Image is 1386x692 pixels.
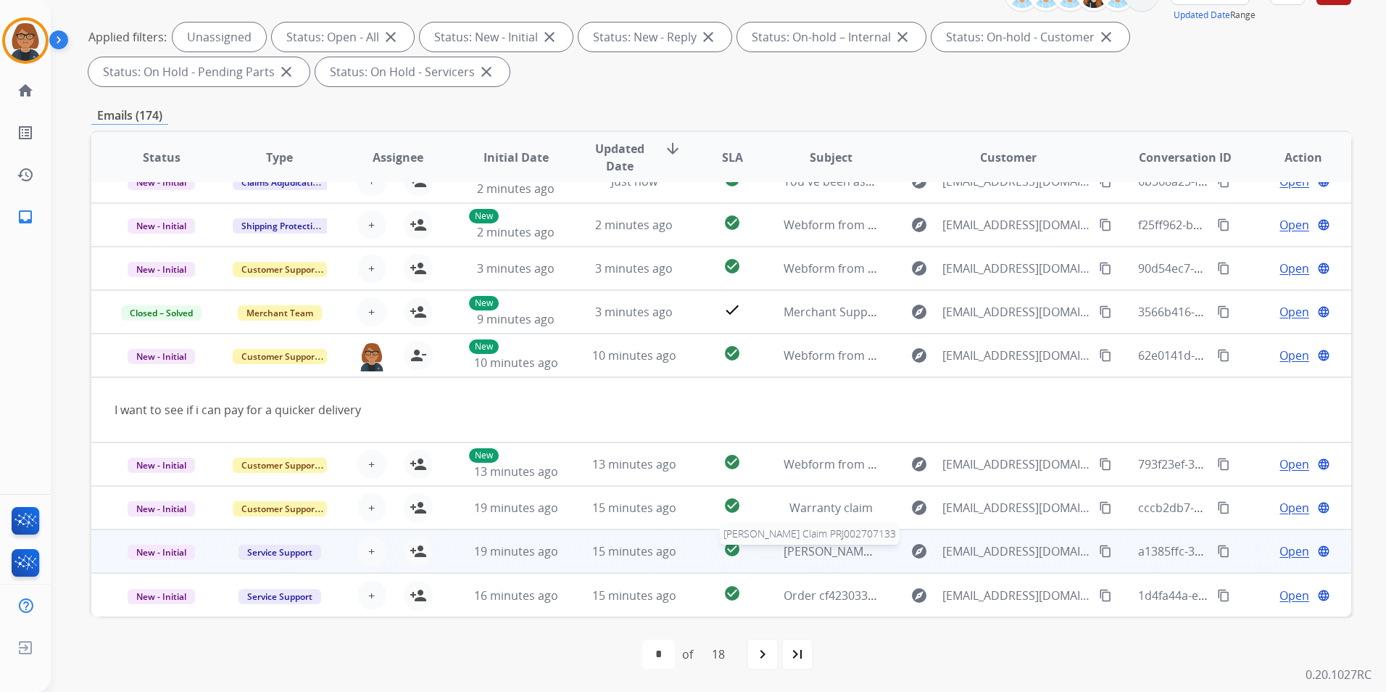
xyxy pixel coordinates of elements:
mat-icon: list_alt [17,124,34,141]
mat-icon: arrow_downward [664,140,681,157]
span: + [368,543,375,560]
mat-icon: content_copy [1217,305,1230,318]
mat-icon: content_copy [1099,349,1112,362]
mat-icon: content_copy [1099,218,1112,231]
div: Unassigned [173,22,266,52]
mat-icon: navigate_next [754,646,771,663]
mat-icon: content_copy [1099,458,1112,471]
mat-icon: language [1317,305,1330,318]
mat-icon: content_copy [1099,545,1112,558]
span: Webform from [EMAIL_ADDRESS][DOMAIN_NAME] on [DATE] [784,260,1112,276]
span: 1d4fa44a-ed7b-4246-bfa9-a5436071f5cc [1138,588,1354,604]
span: [PERSON_NAME] Claim PRJ002707133 [720,523,900,545]
button: Updated Date [1174,9,1230,21]
mat-icon: explore [910,499,928,516]
p: New [469,448,499,463]
div: Status: On-hold - Customer [931,22,1129,52]
mat-icon: inbox [17,208,34,226]
span: 62e0141d-b391-4da3-acd0-135b927c89d5 [1138,347,1364,363]
span: Open [1279,260,1309,277]
mat-icon: language [1317,458,1330,471]
mat-icon: check_circle [723,540,741,558]
span: Initial Date [484,149,549,166]
span: New - Initial [128,218,195,234]
span: Warranty claim [789,500,873,516]
span: [EMAIL_ADDRESS][DOMAIN_NAME] [942,456,1091,473]
mat-icon: content_copy [1099,305,1112,318]
mat-icon: check_circle [723,585,741,602]
span: New - Initial [128,501,195,516]
mat-icon: person_add [410,260,427,277]
span: [PERSON_NAME] Claim PRJ002707133 [784,543,986,559]
mat-icon: check_circle [723,258,741,275]
mat-icon: explore [910,543,928,560]
p: New [469,209,499,223]
span: + [368,216,375,234]
span: Service Support [238,545,321,560]
button: + [357,537,386,566]
span: Open [1279,543,1309,560]
mat-icon: content_copy [1217,262,1230,275]
mat-icon: language [1317,218,1330,231]
mat-icon: check_circle [723,497,741,514]
span: Assignee [373,149,423,166]
div: Status: On Hold - Servicers [315,57,510,86]
span: [EMAIL_ADDRESS][DOMAIN_NAME][DATE] [942,543,1091,560]
mat-icon: check [723,301,741,318]
span: Open [1279,216,1309,234]
span: Webform from [EMAIL_ADDRESS][DOMAIN_NAME] on [DATE] [784,217,1112,233]
span: Open [1279,499,1309,516]
mat-icon: explore [910,456,928,473]
span: [EMAIL_ADDRESS][DOMAIN_NAME] [942,216,1091,234]
mat-icon: person_add [410,499,427,516]
span: SLA [722,149,743,166]
mat-icon: close [1097,28,1115,46]
span: New - Initial [128,589,195,604]
p: New [469,296,499,310]
mat-icon: content_copy [1099,501,1112,514]
span: 15 minutes ago [592,500,676,516]
span: Updated Date [587,140,652,175]
button: + [357,297,386,326]
span: Customer [980,149,1037,166]
span: Order cf423033-e460-4e3e-81fe-b5af9a876004 [784,588,1034,604]
mat-icon: person_remove [410,347,427,364]
div: of [682,646,693,663]
button: + [357,450,386,479]
span: Conversation ID [1139,149,1232,166]
span: Webform from [EMAIL_ADDRESS][DOMAIN_NAME] on [DATE] [784,347,1112,363]
span: [EMAIL_ADDRESS][DOMAIN_NAME] [942,260,1091,277]
span: 13 minutes ago [592,456,676,472]
mat-icon: language [1317,589,1330,602]
mat-icon: check_circle [723,345,741,362]
mat-icon: close [382,28,399,46]
div: Status: On Hold - Pending Parts [88,57,310,86]
span: New - Initial [128,349,195,364]
span: 13 minutes ago [474,464,558,479]
span: 19 minutes ago [474,500,558,516]
span: f25ff962-b7c8-44b7-b9f3-f3daf3d117ee [1138,217,1348,233]
mat-icon: person_add [410,456,427,473]
p: 0.20.1027RC [1306,666,1372,683]
span: + [368,456,375,473]
span: + [368,303,375,321]
mat-icon: language [1317,501,1330,514]
mat-icon: explore [910,303,928,321]
span: Customer Support [233,349,327,364]
div: I want to see if i can pay for a quicker delivery [115,401,1092,419]
mat-icon: language [1317,545,1330,558]
mat-icon: last_page [789,646,806,663]
img: avatar [5,20,46,61]
mat-icon: content_copy [1217,218,1230,231]
mat-icon: explore [910,587,928,604]
span: 19 minutes ago [474,543,558,559]
span: New - Initial [128,458,195,473]
p: Emails (174) [91,107,168,125]
span: Type [266,149,293,166]
span: [EMAIL_ADDRESS][DOMAIN_NAME] [942,347,1091,364]
span: Open [1279,587,1309,604]
span: 10 minutes ago [592,347,676,363]
mat-icon: close [700,28,717,46]
mat-icon: close [478,63,495,81]
span: 2 minutes ago [477,224,555,240]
